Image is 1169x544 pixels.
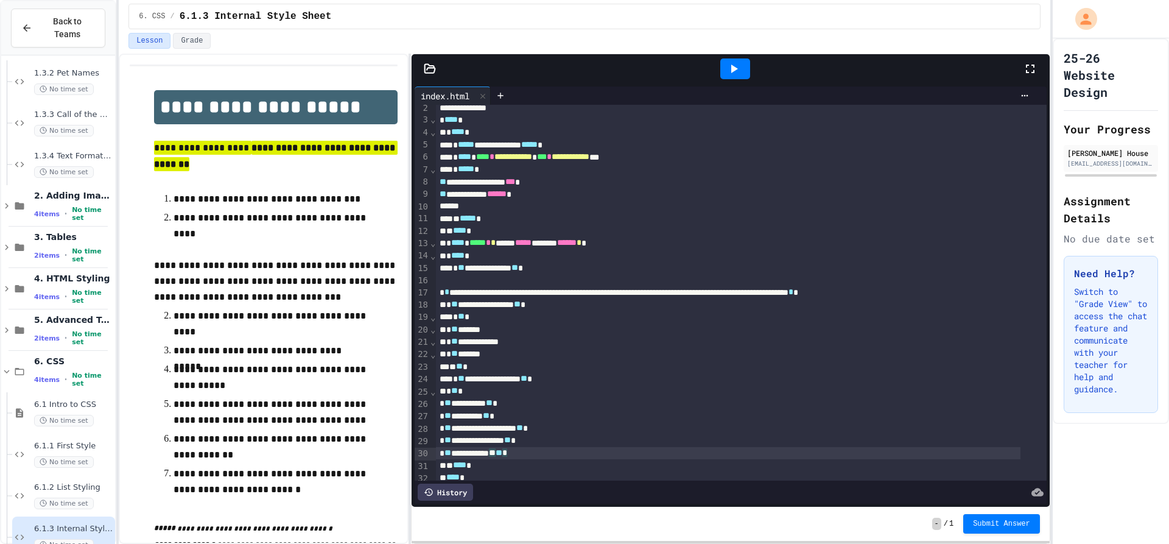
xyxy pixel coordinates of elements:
[34,456,94,468] span: No time set
[415,102,430,115] div: 2
[415,139,430,151] div: 5
[944,519,948,529] span: /
[34,314,113,325] span: 5. Advanced Tables
[34,190,113,201] span: 2. Adding Images
[415,151,430,163] div: 6
[415,87,491,105] div: index.html
[415,176,430,188] div: 8
[34,293,60,301] span: 4 items
[415,90,476,102] div: index.html
[430,313,436,322] span: Fold line
[430,350,436,359] span: Fold line
[415,461,430,473] div: 31
[34,151,113,161] span: 1.3.4 Text Formatting Tags
[415,398,430,411] div: 26
[72,206,113,222] span: No time set
[34,231,113,242] span: 3. Tables
[1064,231,1158,246] div: No due date set
[430,251,436,261] span: Fold line
[430,238,436,248] span: Fold line
[418,484,473,501] div: History
[34,273,113,284] span: 4. HTML Styling
[415,473,430,485] div: 32
[11,9,105,48] button: Back to Teams
[415,213,430,225] div: 11
[34,83,94,95] span: No time set
[415,311,430,323] div: 19
[1064,121,1158,138] h2: Your Progress
[72,330,113,346] span: No time set
[415,287,430,299] div: 17
[72,289,113,305] span: No time set
[34,441,113,451] span: 6.1.1 First Style
[415,373,430,386] div: 24
[415,238,430,250] div: 13
[34,252,60,260] span: 2 items
[65,292,67,302] span: •
[415,436,430,448] div: 29
[34,400,113,410] span: 6.1 Intro to CSS
[415,348,430,361] div: 22
[415,250,430,262] div: 14
[973,519,1030,529] span: Submit Answer
[415,423,430,436] div: 28
[415,411,430,423] div: 27
[34,415,94,426] span: No time set
[415,164,430,176] div: 7
[415,263,430,275] div: 15
[40,15,95,41] span: Back to Teams
[415,361,430,373] div: 23
[430,325,436,334] span: Fold line
[34,482,113,493] span: 6.1.2 List Styling
[173,33,211,49] button: Grade
[1062,5,1100,33] div: My Account
[72,247,113,263] span: No time set
[1064,193,1158,227] h2: Assignment Details
[34,125,94,136] span: No time set
[430,164,436,174] span: Fold line
[415,336,430,348] div: 21
[139,12,165,21] span: 6. CSS
[415,127,430,139] div: 4
[65,209,67,219] span: •
[1067,159,1154,168] div: [EMAIL_ADDRESS][DOMAIN_NAME]
[180,9,332,24] span: 6.1.3 Internal Style Sheet
[34,524,113,534] span: 6.1.3 Internal Style Sheet
[72,372,113,387] span: No time set
[430,115,436,124] span: Fold line
[65,250,67,260] span: •
[949,519,953,529] span: 1
[415,386,430,398] div: 25
[932,518,941,530] span: -
[415,448,430,460] div: 30
[34,166,94,178] span: No time set
[65,375,67,384] span: •
[430,387,436,397] span: Fold line
[170,12,174,21] span: /
[430,127,436,137] span: Fold line
[415,299,430,311] div: 18
[34,376,60,384] span: 4 items
[430,337,436,347] span: Fold line
[1074,286,1148,395] p: Switch to "Grade View" to access the chat feature and communicate with your teacher for help and ...
[415,201,430,213] div: 10
[415,324,430,336] div: 20
[34,356,113,367] span: 6. CSS
[65,333,67,343] span: •
[1064,49,1158,101] h1: 25-26 Website Design
[415,114,430,126] div: 3
[34,334,60,342] span: 2 items
[34,498,94,509] span: No time set
[34,68,113,79] span: 1.3.2 Pet Names
[1074,266,1148,281] h3: Need Help?
[963,514,1040,534] button: Submit Answer
[34,210,60,218] span: 4 items
[128,33,170,49] button: Lesson
[415,188,430,200] div: 9
[415,275,430,287] div: 16
[415,225,430,238] div: 12
[34,110,113,120] span: 1.3.3 Call of the Wild
[1067,147,1154,158] div: [PERSON_NAME] House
